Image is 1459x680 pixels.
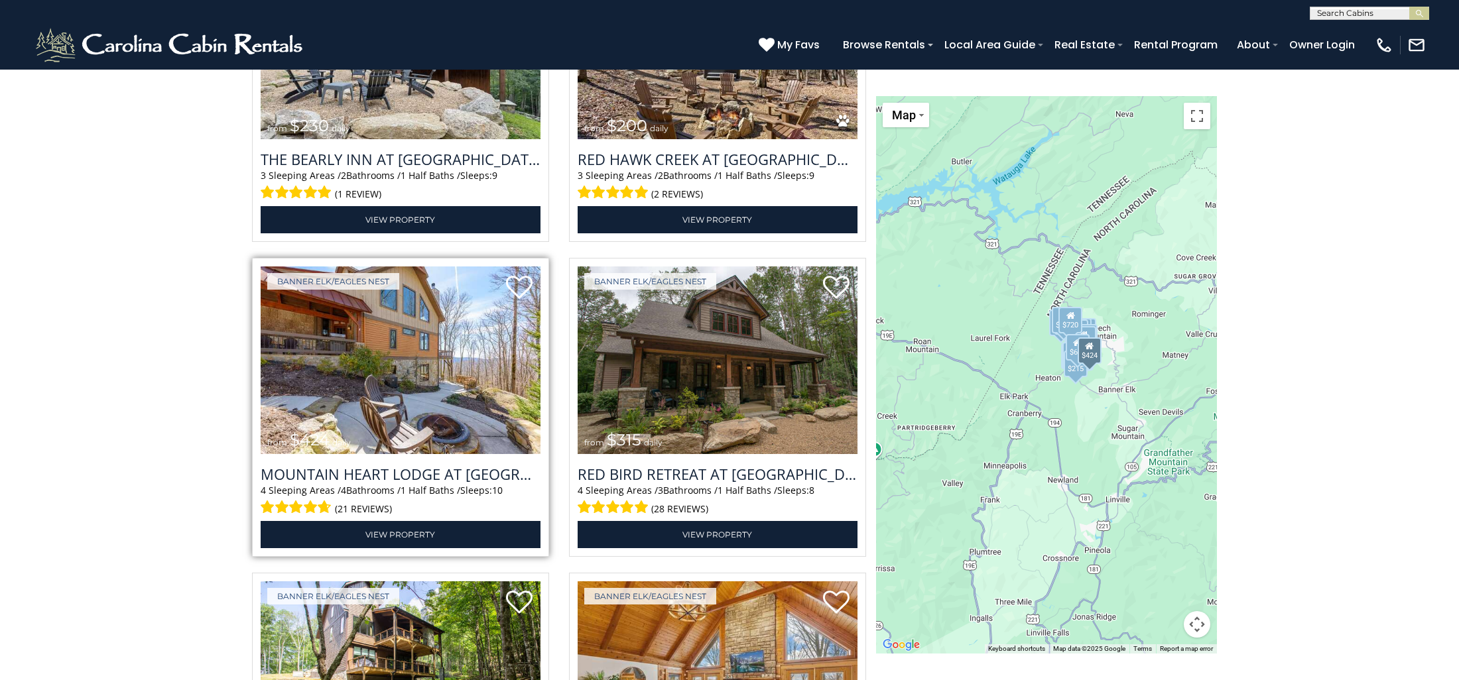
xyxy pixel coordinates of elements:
img: Mountain Heart Lodge at Eagles Nest [261,266,540,454]
img: Google [879,636,923,653]
div: Sleeping Areas / Bathrooms / Sleeps: [261,169,540,203]
div: $285 [1049,309,1073,335]
span: daily [332,437,351,447]
a: Add to favorites [823,589,850,617]
span: from [584,123,604,133]
span: 1 Half Baths / [401,169,460,182]
a: Add to favorites [823,274,850,302]
a: Add to favorites [506,589,533,617]
h3: Mountain Heart Lodge at Eagles Nest [261,464,540,484]
a: Rental Program [1127,33,1224,56]
h3: Red Bird Retreat at Eagles Nest [578,464,857,484]
a: My Favs [759,36,823,54]
span: $230 [290,116,329,135]
div: $650 [1066,334,1090,361]
button: Change map style [883,103,929,127]
a: Red Bird Retreat at [GEOGRAPHIC_DATA] [578,464,857,484]
span: 10 [492,484,503,496]
a: Banner Elk/Eagles Nest [584,588,716,604]
span: (1 review) [335,186,381,203]
div: $720 [1058,306,1082,333]
a: View Property [261,206,540,233]
a: Banner Elk/Eagles Nest [267,588,399,604]
button: Keyboard shortcuts [988,644,1045,653]
span: (2 reviews) [651,186,703,203]
span: from [267,123,287,133]
a: Terms (opens in new tab) [1133,645,1152,652]
span: from [267,437,287,447]
a: Open this area in Google Maps (opens a new window) [879,636,923,653]
a: The Bearly Inn at [GEOGRAPHIC_DATA] [261,149,540,169]
span: (28 reviews) [651,500,708,518]
span: 3 [261,169,266,182]
a: Owner Login [1283,33,1362,56]
span: 2 [658,169,663,182]
img: phone-regular-white.png [1375,36,1393,54]
a: Banner Elk/Eagles Nest [584,273,716,290]
span: daily [650,123,668,133]
img: Red Bird Retreat at Eagles Nest [578,266,857,454]
a: Red Hawk Creek at [GEOGRAPHIC_DATA] [578,149,857,169]
span: 1 Half Baths / [718,169,777,182]
a: View Property [261,521,540,548]
span: 3 [658,484,663,496]
span: 8 [809,484,814,496]
a: Real Estate [1048,33,1121,56]
img: White-1-2.png [33,25,308,65]
div: Sleeping Areas / Bathrooms / Sleeps: [261,484,540,518]
span: 4 [261,484,266,496]
span: 3 [578,169,583,182]
span: 4 [341,484,346,496]
span: from [584,437,604,447]
a: Report a map error [1160,645,1213,652]
img: mail-regular-white.png [1407,36,1426,54]
div: $424 [1077,337,1101,364]
span: My Favs [777,36,820,53]
h3: Red Hawk Creek at Eagles Nest [578,149,857,169]
a: Add to favorites [506,274,533,302]
a: Local Area Guide [938,33,1042,56]
span: Map [892,108,916,122]
span: daily [332,123,350,133]
div: Sleeping Areas / Bathrooms / Sleeps: [578,169,857,203]
a: Browse Rentals [836,33,932,56]
h3: The Bearly Inn at Eagles Nest [261,149,540,169]
div: Sleeping Areas / Bathrooms / Sleeps: [578,484,857,518]
div: $265 [1051,307,1075,333]
button: Toggle fullscreen view [1184,103,1210,129]
span: 1 Half Baths / [718,484,777,496]
div: $230 [1062,342,1086,368]
span: $424 [290,430,330,449]
a: About [1230,33,1277,56]
div: $230 [1073,324,1097,351]
span: Map data ©2025 Google [1053,645,1125,652]
span: (21 reviews) [335,500,392,518]
span: $200 [607,116,647,135]
a: View Property [578,521,857,548]
span: 4 [578,484,583,496]
span: 9 [809,169,814,182]
div: $305 [1060,343,1084,369]
span: 9 [492,169,497,182]
a: View Property [578,206,857,233]
a: Mountain Heart Lodge at [GEOGRAPHIC_DATA] [261,464,540,484]
span: 2 [341,169,346,182]
div: $215 [1064,350,1088,376]
a: Mountain Heart Lodge at Eagles Nest from $424 daily [261,266,540,454]
div: $225 [1072,325,1096,352]
div: $230 [1062,341,1086,368]
button: Map camera controls [1184,611,1210,638]
a: Red Bird Retreat at Eagles Nest from $315 daily [578,266,857,454]
span: daily [644,437,663,447]
a: Banner Elk/Eagles Nest [267,273,399,290]
span: 1 Half Baths / [401,484,460,496]
span: $315 [607,430,641,449]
